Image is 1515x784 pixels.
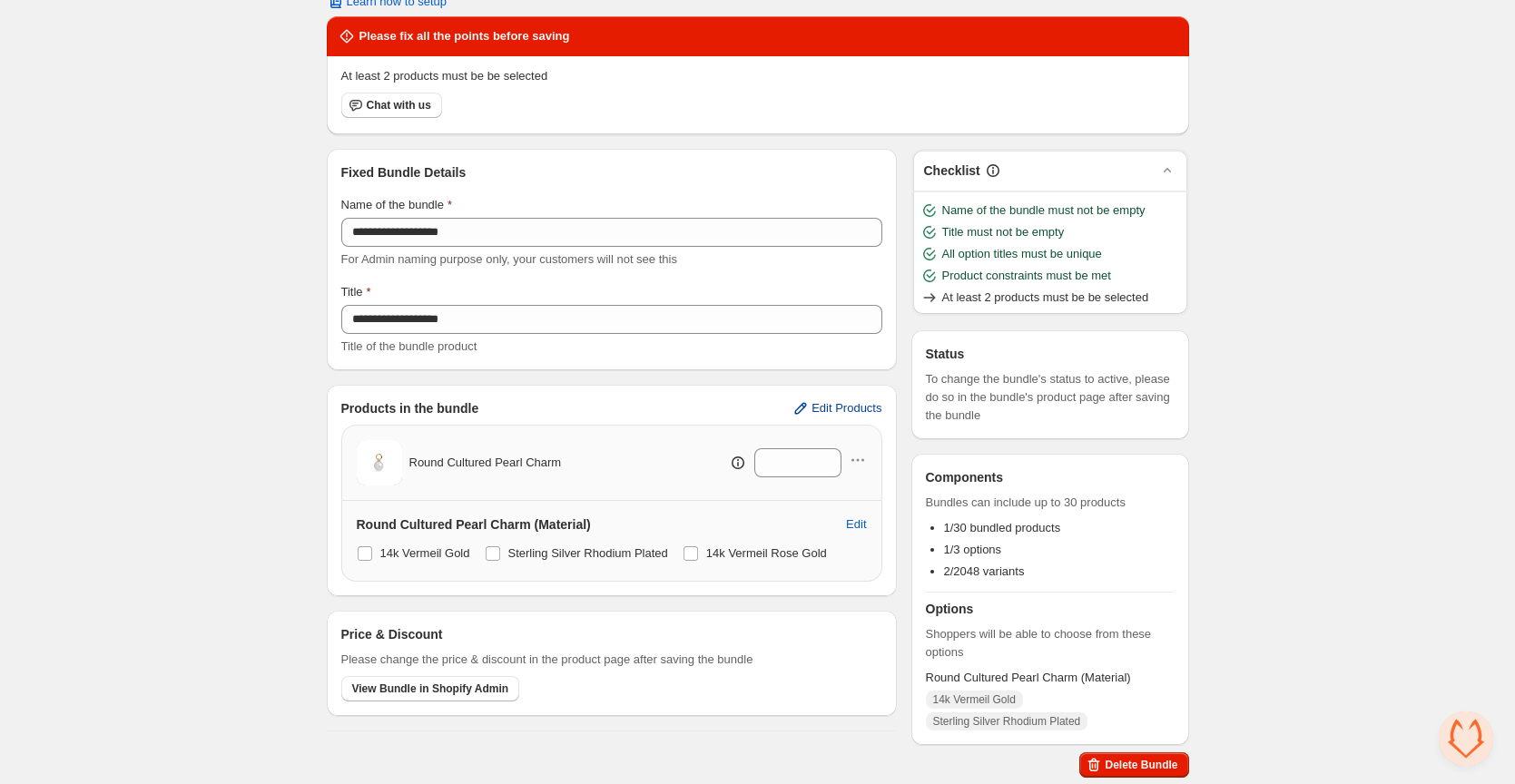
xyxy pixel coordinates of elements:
h2: Please fix all the points before saving [359,27,570,45]
span: 1/3 options [944,543,1002,556]
span: 14k Vermeil Rose Gold [706,546,827,560]
span: Please change the price & discount in the product page after saving the bundle [341,651,753,669]
span: Sterling Silver Rhodium Plated [508,546,668,560]
label: Title [341,283,371,301]
span: Product constraints must be met [942,267,1111,285]
label: Name of the bundle [341,196,453,214]
button: Chat with us [341,93,442,118]
span: Bundles can include up to 30 products [926,494,1175,512]
h3: Components [926,468,1004,486]
h3: Price & Discount [341,625,443,643]
span: At least 2 products must be be selected [341,69,548,83]
button: Delete Bundle [1079,752,1188,778]
span: For Admin naming purpose only, your customers will not see this [341,252,677,266]
span: Edit Products [812,401,881,416]
span: Title must not be empty [942,223,1065,241]
h3: Products in the bundle [341,399,479,417]
button: Edit Products [781,394,892,423]
img: Round Cultured Pearl Charm [357,440,402,485]
span: Edit [846,517,866,532]
button: Edit [835,510,877,539]
span: 1/30 bundled products [944,521,1061,534]
button: View Bundle in Shopify Admin [341,676,520,701]
span: All option titles must be unique [942,245,1102,263]
div: Open chat [1439,711,1493,766]
span: Chat with us [367,98,431,113]
span: Shoppers will be able to choose from these options [926,625,1175,661]
h3: Round Cultured Pearl Charm (Material) [357,515,591,534]
span: Round Cultured Pearl Charm [409,454,562,472]
span: Round Cultured Pearl Charm (Material) [926,669,1175,687]
h3: Fixed Bundle Details [341,163,882,181]
span: View Bundle in Shopify Admin [352,681,509,696]
span: 14k Vermeil Gold [380,546,470,560]
span: To change the bundle's status to active, please do so in the bundle's product page after saving t... [926,370,1175,425]
span: Name of the bundle must not be empty [942,201,1146,220]
span: Title of the bundle product [341,339,477,353]
span: At least 2 products must be be selected [942,289,1149,307]
span: Delete Bundle [1105,758,1177,772]
span: 2/2048 variants [944,564,1025,578]
h3: Options [926,600,1175,618]
h3: Checklist [924,162,980,180]
h3: Status [926,345,1175,363]
span: 14k Vermeil Gold [933,692,1016,707]
span: Sterling Silver Rhodium Plated [933,714,1081,729]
